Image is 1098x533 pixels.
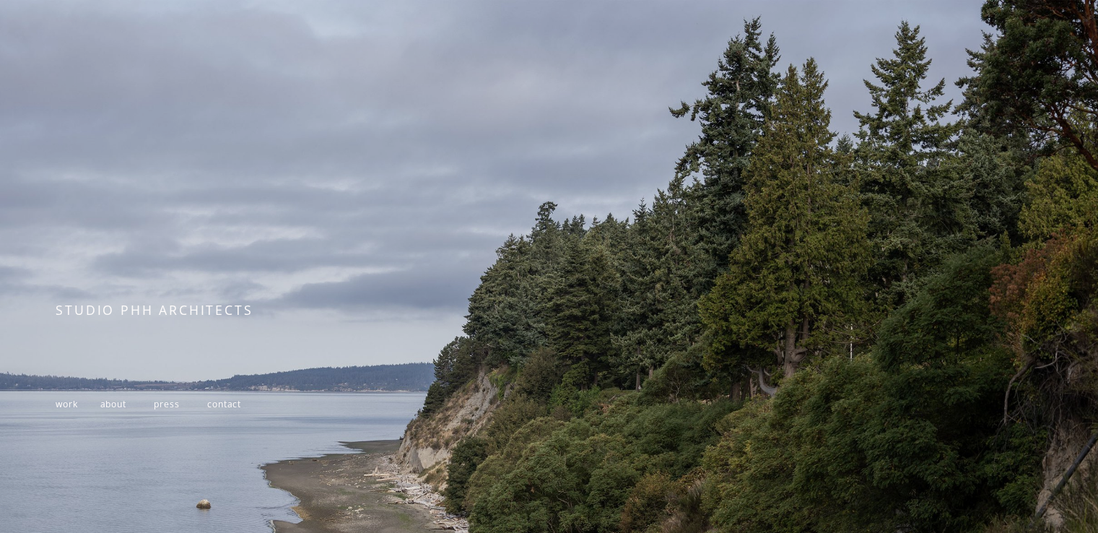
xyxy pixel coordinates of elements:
a: work [56,398,77,410]
a: contact [207,398,241,410]
span: STUDIO PHH ARCHITECTS [56,301,253,318]
a: about [100,398,126,410]
a: press [154,398,179,410]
